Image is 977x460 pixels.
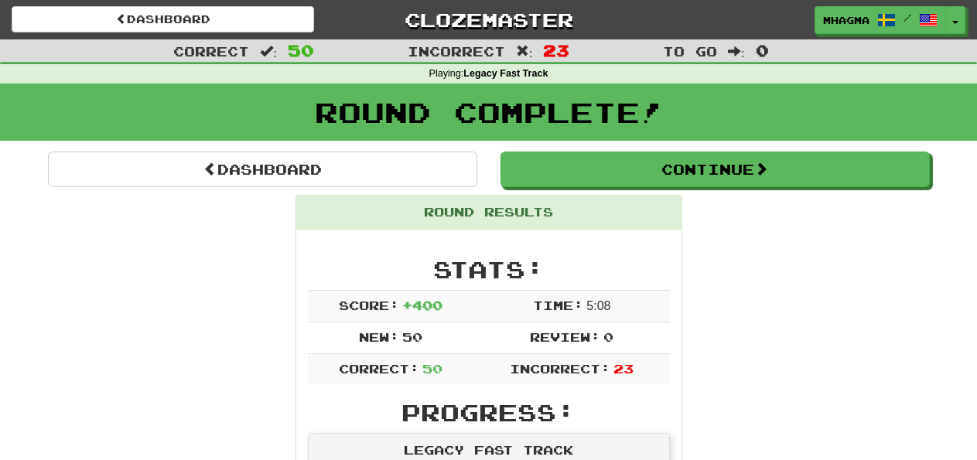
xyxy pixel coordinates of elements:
[904,12,911,23] span: /
[308,400,670,425] h2: Progress:
[613,361,634,376] span: 23
[402,329,422,344] span: 50
[815,6,946,34] a: mhagma /
[463,68,548,79] strong: Legacy Fast Track
[339,361,419,376] span: Correct:
[173,43,249,59] span: Correct
[408,43,505,59] span: Incorrect
[260,45,277,58] span: :
[586,299,610,312] span: 5 : 0 8
[756,41,769,60] span: 0
[296,196,682,230] div: Round Results
[5,97,972,128] h1: Round Complete!
[308,257,670,282] h2: Stats:
[422,361,442,376] span: 50
[516,45,533,58] span: :
[359,329,399,344] span: New:
[728,45,745,58] span: :
[288,41,314,60] span: 50
[530,329,600,344] span: Review:
[543,41,569,60] span: 23
[663,43,717,59] span: To go
[339,298,399,312] span: Score:
[823,13,869,27] span: mhagma
[12,6,314,32] a: Dashboard
[500,152,930,187] button: Continue
[402,298,442,312] span: + 400
[337,6,640,33] a: Clozemaster
[533,298,583,312] span: Time:
[48,152,477,187] a: Dashboard
[603,329,613,344] span: 0
[510,361,610,376] span: Incorrect:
